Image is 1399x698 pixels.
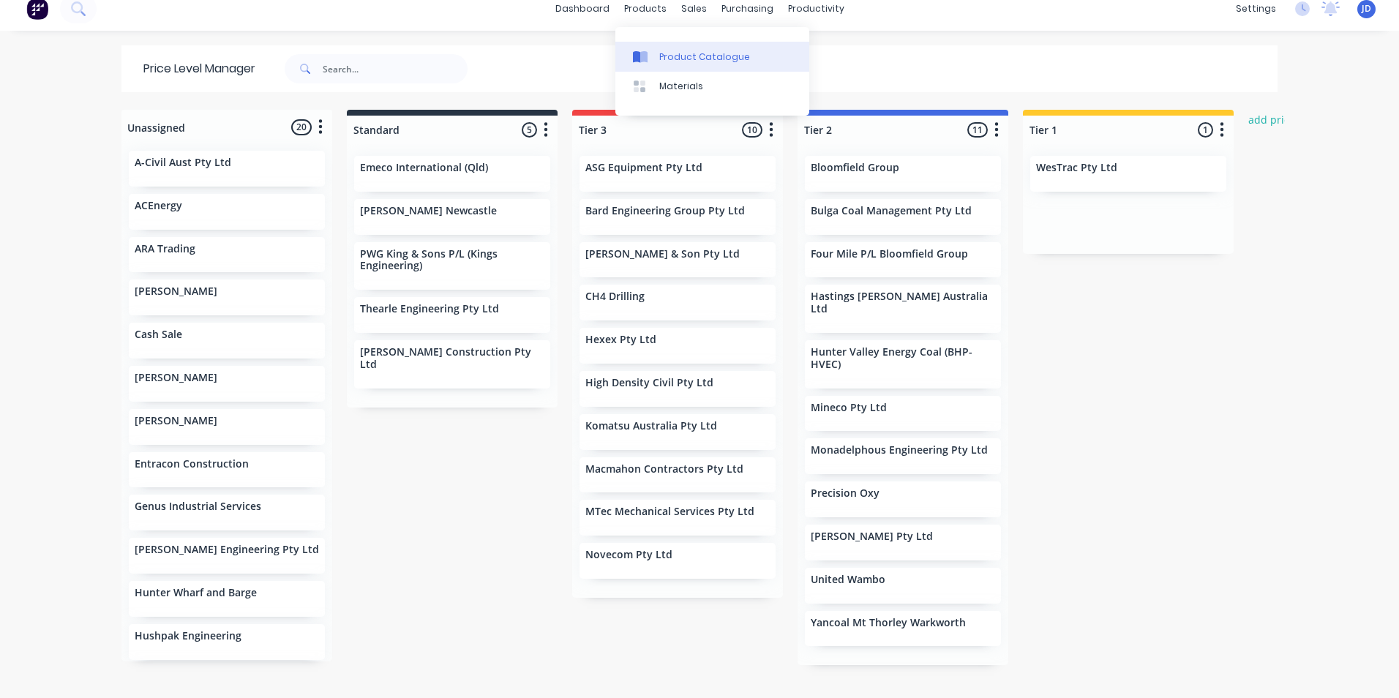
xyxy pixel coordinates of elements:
div: Product Catalogue [659,50,750,64]
div: Novecom Pty Ltd [580,543,776,579]
p: Four Mile P/L Bloomfield Group [811,248,968,260]
a: Materials [615,72,809,101]
div: CH4 Drilling [580,285,776,320]
div: Bloomfield Group [805,156,1001,192]
div: Bulga Coal Management Pty Ltd [805,199,1001,235]
p: High Density Civil Pty Ltd [585,377,713,389]
div: Macmahon Contractors Pty Ltd [580,457,776,493]
div: PWG King & Sons P/L (Kings Engineering) [354,242,550,290]
div: [PERSON_NAME] [129,409,325,445]
span: JD [1362,2,1371,15]
div: [PERSON_NAME] Construction Pty Ltd [354,340,550,389]
div: [PERSON_NAME] [129,366,325,402]
p: Precision Oxy [811,487,879,500]
p: Hunter Valley Energy Coal (BHP-HVEC) [811,346,995,371]
p: United Wambo [811,574,885,586]
div: Genus Industrial Services [129,495,325,530]
p: PWG King & Sons P/L (Kings Engineering) [360,248,544,273]
p: MTec Mechanical Services Pty Ltd [585,506,754,518]
div: Thearle Engineering Pty Ltd [354,297,550,333]
p: Hexex Pty Ltd [585,334,656,346]
div: Mineco Pty Ltd [805,396,1001,432]
input: Search... [323,54,468,83]
div: Precision Oxy [805,481,1001,517]
p: Entracon Construction [135,458,249,470]
div: Komatsu Australia Pty Ltd [580,414,776,450]
p: Monadelphous Engineering Pty Ltd [811,444,988,457]
div: [PERSON_NAME] Newcastle [354,199,550,235]
span: 20 [291,119,312,135]
div: [PERSON_NAME] [129,279,325,315]
button: add price level [1241,110,1329,130]
div: ARA Trading [129,237,325,273]
div: Unassigned [124,120,185,135]
div: Cash Sale [129,323,325,359]
div: Four Mile P/L Bloomfield Group [805,242,1001,278]
p: WesTrac Pty Ltd [1036,162,1117,174]
p: Emeco International (Qld) [360,162,488,174]
p: CH4 Drilling [585,290,645,303]
div: Hunter Valley Energy Coal (BHP-HVEC) [805,340,1001,389]
p: [PERSON_NAME] & Son Pty Ltd [585,248,740,260]
p: ASG Equipment Pty Ltd [585,162,702,174]
div: [PERSON_NAME] & Son Pty Ltd [580,242,776,278]
p: [PERSON_NAME] [135,372,217,384]
div: Yancoal Mt Thorley Warkworth [805,611,1001,647]
p: Macmahon Contractors Pty Ltd [585,463,743,476]
div: Hastings [PERSON_NAME] Australia Ltd [805,285,1001,333]
p: ARA Trading [135,243,195,255]
div: Emeco International (Qld) [354,156,550,192]
p: Bloomfield Group [811,162,899,174]
div: Bard Engineering Group Pty Ltd [580,199,776,235]
div: Hexex Pty Ltd [580,328,776,364]
p: Hushpak Engineering [135,630,241,642]
p: [PERSON_NAME] Construction Pty Ltd [360,346,544,371]
div: ASG Equipment Pty Ltd [580,156,776,192]
p: Cash Sale [135,329,182,341]
p: [PERSON_NAME] [135,415,217,427]
p: [PERSON_NAME] [135,285,217,298]
p: Novecom Pty Ltd [585,549,672,561]
div: Entracon Construction [129,452,325,488]
div: ACEnergy [129,194,325,230]
p: Bard Engineering Group Pty Ltd [585,205,745,217]
p: Komatsu Australia Pty Ltd [585,420,717,432]
p: [PERSON_NAME] Newcastle [360,205,497,217]
div: WesTrac Pty Ltd [1030,156,1226,192]
p: Bulga Coal Management Pty Ltd [811,205,972,217]
p: Genus Industrial Services [135,500,261,513]
p: Hastings [PERSON_NAME] Australia Ltd [811,290,995,315]
div: Hushpak Engineering [129,624,325,660]
p: A-Civil Aust Pty Ltd [135,157,231,169]
p: Mineco Pty Ltd [811,402,887,414]
p: ACEnergy [135,200,182,212]
div: Price Level Manager [121,45,255,92]
p: [PERSON_NAME] Pty Ltd [811,530,933,543]
div: United Wambo [805,568,1001,604]
div: Monadelphous Engineering Pty Ltd [805,438,1001,474]
div: MTec Mechanical Services Pty Ltd [580,500,776,536]
a: Product Catalogue [615,42,809,71]
div: [PERSON_NAME] Pty Ltd [805,525,1001,560]
p: Thearle Engineering Pty Ltd [360,303,499,315]
p: Yancoal Mt Thorley Warkworth [811,617,966,629]
div: A-Civil Aust Pty Ltd [129,151,325,187]
p: Hunter Wharf and Barge [135,587,257,599]
div: Hunter Wharf and Barge [129,581,325,617]
p: [PERSON_NAME] Engineering Pty Ltd [135,544,319,556]
div: High Density Civil Pty Ltd [580,371,776,407]
div: [PERSON_NAME] Engineering Pty Ltd [129,538,325,574]
div: Materials [659,80,703,93]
